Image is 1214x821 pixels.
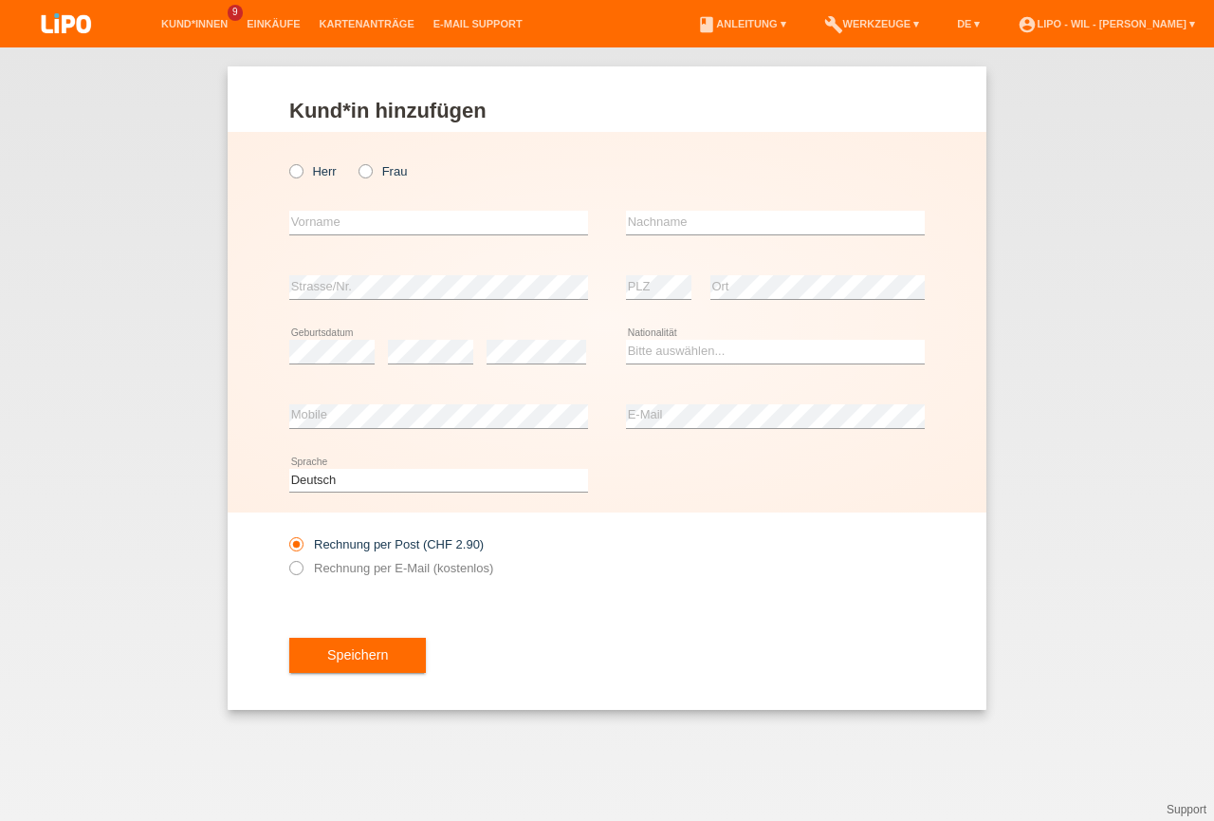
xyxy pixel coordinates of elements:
input: Rechnung per E-Mail (kostenlos) [289,561,302,585]
h1: Kund*in hinzufügen [289,99,925,122]
a: bookAnleitung ▾ [688,18,795,29]
i: account_circle [1018,15,1037,34]
span: Speichern [327,647,388,662]
label: Frau [359,164,407,178]
label: Rechnung per Post (CHF 2.90) [289,537,484,551]
a: Kartenanträge [310,18,424,29]
a: E-Mail Support [424,18,532,29]
a: LIPO pay [19,39,114,53]
span: 9 [228,5,243,21]
a: buildWerkzeuge ▾ [815,18,929,29]
label: Herr [289,164,337,178]
input: Frau [359,164,371,177]
a: DE ▾ [947,18,989,29]
i: build [824,15,843,34]
input: Rechnung per Post (CHF 2.90) [289,537,302,561]
label: Rechnung per E-Mail (kostenlos) [289,561,493,575]
input: Herr [289,164,302,177]
a: account_circleLIPO - Wil - [PERSON_NAME] ▾ [1008,18,1205,29]
a: Support [1167,803,1206,816]
a: Kund*innen [152,18,237,29]
i: book [697,15,716,34]
a: Einkäufe [237,18,309,29]
button: Speichern [289,638,426,674]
